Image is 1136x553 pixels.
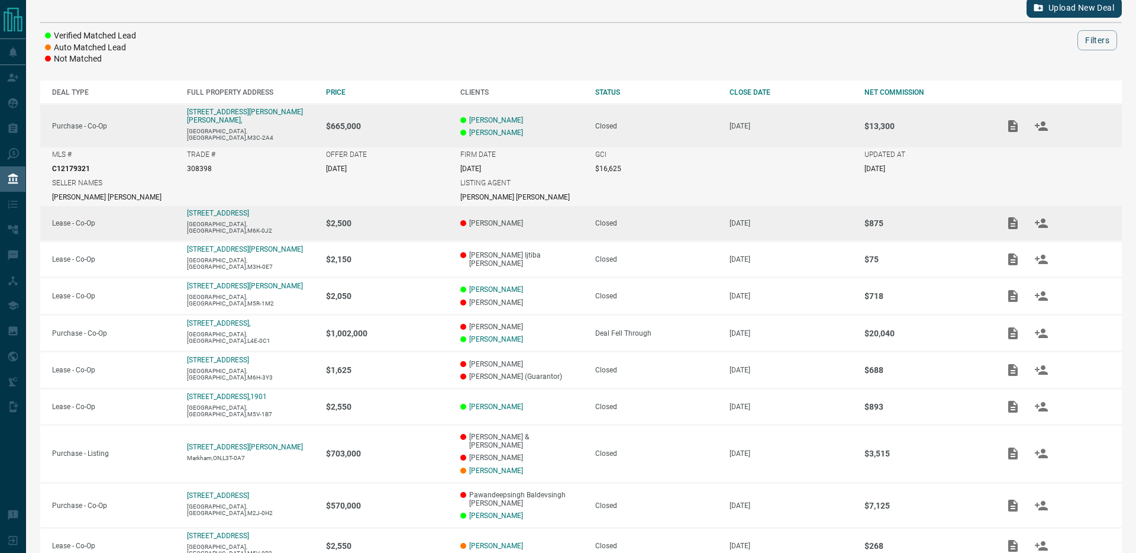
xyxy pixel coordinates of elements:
[187,209,249,217] a: [STREET_ADDRESS]
[999,291,1027,300] span: Add / View Documents
[187,165,212,173] p: 308398
[469,512,523,520] a: [PERSON_NAME]
[52,122,175,130] p: Purchase - Co-Op
[460,298,583,307] p: [PERSON_NAME]
[45,42,136,54] li: Auto Matched Lead
[595,292,718,300] div: Closed
[326,329,449,338] p: $1,002,000
[52,255,175,263] p: Lease - Co-Op
[864,150,905,159] p: UPDATED AT
[595,88,718,97] div: STATUS
[460,433,583,449] p: [PERSON_NAME] & [PERSON_NAME]
[469,542,523,550] a: [PERSON_NAME]
[187,319,250,327] a: [STREET_ADDRESS],
[999,541,1027,549] span: Add / View Documents
[864,329,987,338] p: $20,040
[595,403,718,411] div: Closed
[730,403,853,411] p: [DATE]
[52,179,102,187] p: SELLER NAMES
[52,329,175,337] p: Purchase - Co-Op
[999,365,1027,374] span: Add / View Documents
[187,356,249,364] a: [STREET_ADDRESS]
[730,255,853,263] p: [DATE]
[469,128,523,137] a: [PERSON_NAME]
[187,331,314,344] p: [GEOGRAPHIC_DATA],[GEOGRAPHIC_DATA],L4E-0C1
[187,245,303,253] p: [STREET_ADDRESS][PERSON_NAME]
[460,251,583,268] p: [PERSON_NAME] Ijtiba [PERSON_NAME]
[1027,255,1056,263] span: Match Clients
[595,542,718,550] div: Closed
[730,366,853,374] p: [DATE]
[864,218,987,228] p: $875
[595,366,718,374] div: Closed
[45,53,136,65] li: Not Matched
[1027,121,1056,130] span: Match Clients
[326,501,449,510] p: $570,000
[52,193,162,201] p: [PERSON_NAME] [PERSON_NAME]
[460,491,583,507] p: Pawandeepsingh Baldevsingh [PERSON_NAME]
[326,541,449,551] p: $2,550
[187,393,267,401] p: [STREET_ADDRESS],1901
[1027,365,1056,374] span: Match Clients
[595,501,718,510] div: Closed
[326,255,449,264] p: $2,150
[469,116,523,124] a: [PERSON_NAME]
[326,291,449,301] p: $2,050
[460,454,583,462] p: [PERSON_NAME]
[864,402,987,411] p: $893
[326,218,449,228] p: $2,500
[460,219,583,227] p: [PERSON_NAME]
[730,542,853,550] p: [DATE]
[864,88,987,97] div: NET COMMISSION
[187,503,314,516] p: [GEOGRAPHIC_DATA],[GEOGRAPHIC_DATA],M2J-0H2
[187,221,314,234] p: [GEOGRAPHIC_DATA],[GEOGRAPHIC_DATA],M6K-0J2
[187,491,249,500] p: [STREET_ADDRESS]
[730,329,853,337] p: [DATE]
[864,501,987,510] p: $7,125
[326,150,367,159] p: OFFER DATE
[864,449,987,458] p: $3,515
[999,329,1027,337] span: Add / View Documents
[999,501,1027,509] span: Add / View Documents
[1027,218,1056,227] span: Match Clients
[730,292,853,300] p: [DATE]
[595,255,718,263] div: Closed
[326,449,449,458] p: $703,000
[460,88,583,97] div: CLIENTS
[469,285,523,294] a: [PERSON_NAME]
[187,368,314,381] p: [GEOGRAPHIC_DATA],[GEOGRAPHIC_DATA],M6H-3Y3
[730,219,853,227] p: [DATE]
[864,291,987,301] p: $718
[187,88,314,97] div: FULL PROPERTY ADDRESS
[730,88,853,97] div: CLOSE DATE
[595,165,621,173] p: $16,625
[187,294,314,307] p: [GEOGRAPHIC_DATA],[GEOGRAPHIC_DATA],M5R-1M2
[326,121,449,131] p: $665,000
[1027,329,1056,337] span: Match Clients
[187,455,314,461] p: Markham,ON,L3T-0A7
[730,122,853,130] p: [DATE]
[460,193,570,201] p: [PERSON_NAME] [PERSON_NAME]
[864,541,987,551] p: $268
[52,366,175,374] p: Lease - Co-Op
[595,449,718,458] div: Closed
[187,282,303,290] a: [STREET_ADDRESS][PERSON_NAME]
[52,501,175,510] p: Purchase - Co-Op
[187,443,303,451] a: [STREET_ADDRESS][PERSON_NAME]
[999,449,1027,458] span: Add / View Documents
[326,365,449,375] p: $1,625
[1027,291,1056,300] span: Match Clients
[187,108,303,124] a: [STREET_ADDRESS][PERSON_NAME][PERSON_NAME],
[595,150,606,159] p: GCI
[1077,30,1117,50] button: Filters
[460,360,583,368] p: [PERSON_NAME]
[52,403,175,411] p: Lease - Co-Op
[187,532,249,540] p: [STREET_ADDRESS]
[460,323,583,331] p: [PERSON_NAME]
[1027,449,1056,458] span: Match Clients
[460,150,496,159] p: FIRM DATE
